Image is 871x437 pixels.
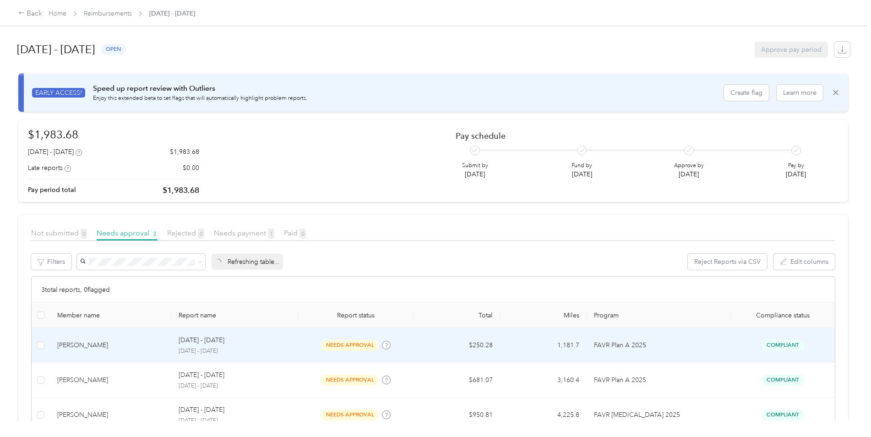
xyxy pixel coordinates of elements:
[762,375,804,385] span: Compliant
[28,185,76,195] p: Pay period total
[414,328,500,363] td: $250.28
[587,363,731,398] td: FAVR Plan A 2025
[456,131,822,141] h2: Pay schedule
[93,94,307,103] p: Enjoy this extended beta to set flags that will automatically highlight problem reports.
[17,38,95,60] h1: [DATE] - [DATE]
[773,254,835,270] button: Edit columns
[18,8,42,19] div: Back
[786,169,806,179] p: [DATE]
[738,311,827,319] span: Compliance status
[305,311,406,319] span: Report status
[268,229,274,239] span: 1
[28,147,82,157] div: [DATE] - [DATE]
[179,370,224,380] p: [DATE] - [DATE]
[214,229,274,237] span: Needs payment
[183,163,199,173] p: $0.00
[674,169,704,179] p: [DATE]
[171,303,298,328] th: Report name
[32,88,85,98] span: EARLY ACCESS!
[81,229,87,239] span: 0
[212,254,283,270] div: Refreshing table...
[32,277,835,303] div: 3 total reports, 0 flagged
[587,328,731,363] td: FAVR Plan A 2025
[97,229,158,237] span: Needs approval
[462,169,488,179] p: [DATE]
[786,162,806,170] p: Pay by
[507,311,579,319] div: Miles
[321,340,379,350] span: needs approval
[57,375,164,385] div: [PERSON_NAME]
[762,410,804,420] span: Compliant
[462,162,488,170] p: Submit by
[500,328,587,363] td: 1,181.7
[167,229,204,237] span: Rejected
[31,254,71,270] button: Filters
[688,254,767,270] button: Reject Reports via CSV
[101,44,126,55] span: open
[572,169,592,179] p: [DATE]
[179,382,291,390] p: [DATE] - [DATE]
[50,303,171,328] th: Member name
[572,162,592,170] p: Fund by
[500,363,587,398] td: 3,160.4
[57,410,164,420] div: [PERSON_NAME]
[762,340,804,350] span: Compliant
[777,85,823,101] button: Learn more
[724,85,769,101] button: Create flag
[587,398,731,432] td: FAVR Plan B 2025
[594,340,724,350] p: FAVR Plan A 2025
[28,163,71,173] div: Late reports
[49,10,66,17] a: Home
[31,229,87,237] span: Not submitted
[163,185,199,196] p: $1,983.68
[321,375,379,385] span: needs approval
[151,229,158,239] span: 3
[179,417,291,425] p: [DATE] - [DATE]
[198,229,204,239] span: 0
[84,10,132,17] a: Reimbursements
[57,311,164,319] div: Member name
[820,386,871,437] iframe: Everlance-gr Chat Button Frame
[57,340,164,350] div: [PERSON_NAME]
[421,311,493,319] div: Total
[149,9,195,18] span: [DATE] - [DATE]
[179,335,224,345] p: [DATE] - [DATE]
[594,375,724,385] p: FAVR Plan A 2025
[179,347,291,355] p: [DATE] - [DATE]
[170,147,199,157] p: $1,983.68
[28,126,199,142] h1: $1,983.68
[179,405,224,415] p: [DATE] - [DATE]
[500,398,587,432] td: 4,225.8
[414,398,500,432] td: $950.81
[93,83,307,94] p: Speed up report review with Outliers
[284,229,306,237] span: Paid
[321,410,379,420] span: needs approval
[414,363,500,398] td: $681.07
[674,162,704,170] p: Approve by
[587,303,731,328] th: Program
[299,229,306,239] span: 0
[594,410,724,420] p: FAVR [MEDICAL_DATA] 2025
